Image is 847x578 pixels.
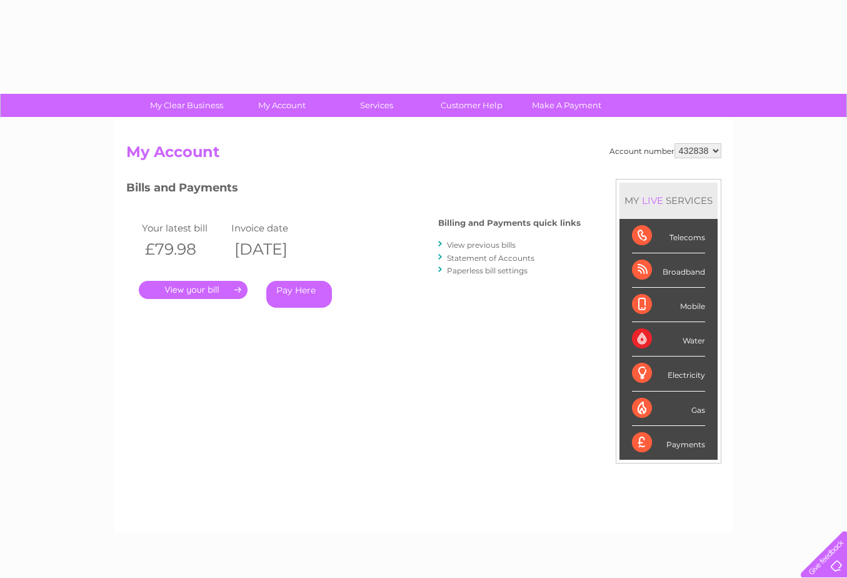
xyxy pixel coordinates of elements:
[632,322,705,357] div: Water
[325,94,428,117] a: Services
[632,288,705,322] div: Mobile
[228,220,318,236] td: Invoice date
[420,94,523,117] a: Customer Help
[632,253,705,288] div: Broadband
[639,195,666,206] div: LIVE
[126,143,721,167] h2: My Account
[126,179,581,201] h3: Bills and Payments
[139,281,248,299] a: .
[447,240,516,250] a: View previous bills
[619,183,718,218] div: MY SERVICES
[266,281,332,308] a: Pay Here
[139,220,229,236] td: Your latest bill
[447,266,528,275] a: Paperless bill settings
[515,94,618,117] a: Make A Payment
[228,236,318,262] th: [DATE]
[438,218,581,228] h4: Billing and Payments quick links
[632,357,705,391] div: Electricity
[230,94,333,117] a: My Account
[447,253,534,263] a: Statement of Accounts
[632,426,705,460] div: Payments
[609,143,721,158] div: Account number
[632,219,705,253] div: Telecoms
[139,236,229,262] th: £79.98
[135,94,238,117] a: My Clear Business
[632,392,705,426] div: Gas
